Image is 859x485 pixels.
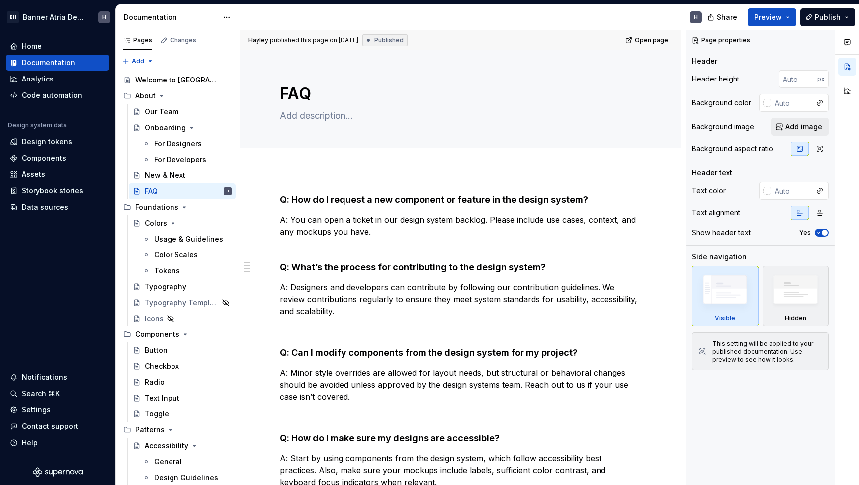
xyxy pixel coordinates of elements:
[692,266,759,326] div: Visible
[817,75,825,83] p: px
[33,467,83,477] svg: Supernova Logo
[6,435,109,451] button: Help
[717,12,737,22] span: Share
[748,8,796,26] button: Preview
[280,194,641,206] h4: Q: How do I request a new component or feature in the design system?
[6,418,109,434] button: Contact support
[145,186,158,196] div: FAQ
[145,345,168,355] div: Button
[692,252,747,262] div: Side navigation
[102,13,106,21] div: H
[22,405,51,415] div: Settings
[129,120,236,136] a: Onboarding
[129,390,236,406] a: Text Input
[129,374,236,390] a: Radio
[154,155,206,164] div: For Developers
[22,74,54,84] div: Analytics
[22,169,45,179] div: Assets
[138,263,236,279] a: Tokens
[374,36,404,44] span: Published
[123,36,152,44] div: Pages
[270,36,358,44] div: published this page on [DATE]
[22,421,78,431] div: Contact support
[2,6,113,28] button: BHBanner Atria Design SystemH
[154,250,198,260] div: Color Scales
[280,249,641,273] h4: Q: What’s the process for contributing to the design system?
[771,94,811,112] input: Auto
[692,144,773,154] div: Background aspect ratio
[23,12,86,22] div: Banner Atria Design System
[280,214,641,238] p: A: You can open a ticket in our design system backlog. Please include use cases, context, and any...
[715,314,735,322] div: Visible
[815,12,841,22] span: Publish
[692,208,740,218] div: Text alignment
[129,438,236,454] a: Accessibility
[22,438,38,448] div: Help
[6,402,109,418] a: Settings
[6,369,109,385] button: Notifications
[771,182,811,200] input: Auto
[145,298,219,308] div: Typography Template
[145,361,179,371] div: Checkbox
[124,12,218,22] div: Documentation
[22,186,83,196] div: Storybook stories
[129,215,236,231] a: Colors
[6,166,109,182] a: Assets
[138,136,236,152] a: For Designers
[145,218,167,228] div: Colors
[170,36,196,44] div: Changes
[702,8,744,26] button: Share
[129,167,236,183] a: New & Next
[8,121,67,129] div: Design system data
[22,41,42,51] div: Home
[145,107,178,117] div: Our Team
[145,123,186,133] div: Onboarding
[6,87,109,103] a: Code automation
[154,234,223,244] div: Usage & Guidelines
[135,329,179,339] div: Components
[145,409,169,419] div: Toggle
[22,90,82,100] div: Code automation
[227,186,229,196] div: H
[692,74,739,84] div: Header height
[135,425,165,435] div: Patterns
[145,377,165,387] div: Radio
[145,393,179,403] div: Text Input
[138,247,236,263] a: Color Scales
[785,122,822,132] span: Add image
[692,186,726,196] div: Text color
[692,168,732,178] div: Header text
[145,314,164,323] div: Icons
[154,139,202,149] div: For Designers
[22,58,75,68] div: Documentation
[138,231,236,247] a: Usage & Guidelines
[692,228,751,238] div: Show header text
[145,170,185,180] div: New & Next
[6,134,109,150] a: Design tokens
[280,347,641,359] h4: Q: Can I modify components from the design system for my project?
[280,367,641,403] p: A: Minor style overrides are allowed for layout needs, but structural or behavioral changes shoul...
[129,406,236,422] a: Toggle
[135,75,217,85] div: Welcome to [GEOGRAPHIC_DATA]
[135,91,156,101] div: About
[154,473,218,483] div: Design Guidelines
[763,266,829,326] div: Hidden
[6,71,109,87] a: Analytics
[154,457,182,467] div: General
[6,386,109,402] button: Search ⌘K
[692,98,751,108] div: Background color
[712,340,822,364] div: This setting will be applied to your published documentation. Use preview to see how it looks.
[138,454,236,470] a: General
[278,82,639,106] textarea: FAQ
[785,314,806,322] div: Hidden
[129,183,236,199] a: FAQH
[799,229,811,237] label: Yes
[119,326,236,342] div: Components
[154,266,180,276] div: Tokens
[138,152,236,167] a: For Developers
[132,57,144,65] span: Add
[248,36,268,44] span: Hayley
[6,150,109,166] a: Components
[280,281,641,317] p: A: Designers and developers can contribute by following our contribution guidelines. We review co...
